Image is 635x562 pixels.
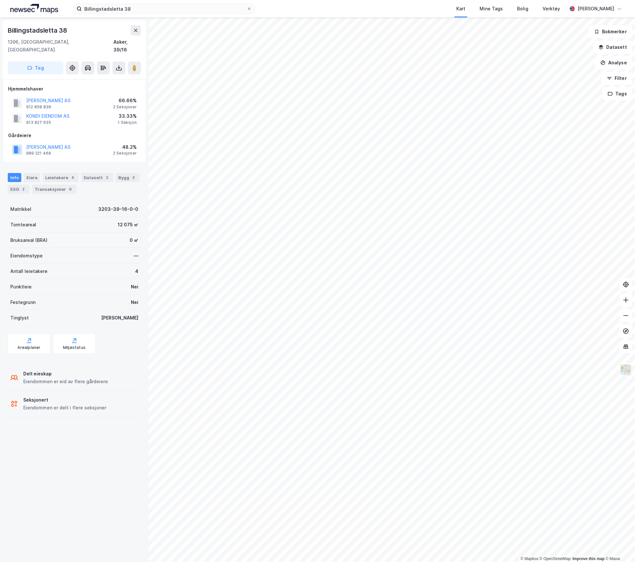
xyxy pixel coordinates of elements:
[67,186,74,192] div: 6
[63,345,86,350] div: Miljøstatus
[593,41,632,54] button: Datasett
[113,151,137,156] div: 2 Seksjoner
[8,61,63,74] button: Tag
[26,104,51,110] div: 912 858 839
[113,143,137,151] div: 48.2%
[118,221,138,229] div: 12 075 ㎡
[116,173,140,182] div: Bygg
[10,314,29,322] div: Tinglyst
[98,205,138,213] div: 3203-39-16-0-0
[104,174,111,181] div: 2
[8,38,113,54] div: 1396, [GEOGRAPHIC_DATA], [GEOGRAPHIC_DATA]
[131,174,137,181] div: 3
[589,25,632,38] button: Bokmerker
[480,5,503,13] div: Mine Tags
[23,378,108,385] div: Eiendommen er eid av flere gårdeiere
[113,38,141,54] div: Asker, 39/16
[456,5,465,13] div: Kart
[521,557,538,561] a: Mapbox
[134,252,138,260] div: —
[118,112,137,120] div: 33.33%
[8,132,141,139] div: Gårdeiere
[595,56,632,69] button: Analyse
[113,97,137,104] div: 66.66%
[517,5,528,13] div: Bolig
[620,364,632,376] img: Z
[23,396,106,404] div: Seksjonert
[10,221,36,229] div: Tomteareal
[26,151,51,156] div: 989 221 469
[113,104,137,110] div: 2 Seksjoner
[131,283,138,291] div: Nei
[8,173,21,182] div: Info
[10,4,58,14] img: logo.a4113a55bc3d86da70a041830d287a7e.svg
[10,205,31,213] div: Matrikkel
[23,404,106,412] div: Eiendommen er delt i flere seksjoner
[10,267,48,275] div: Antall leietakere
[8,85,141,93] div: Hjemmelshaver
[20,186,27,192] div: 2
[577,5,614,13] div: [PERSON_NAME]
[118,120,137,125] div: 1 Seksjon
[10,252,43,260] div: Eiendomstype
[8,185,29,194] div: ESG
[10,283,32,291] div: Punktleie
[573,557,605,561] a: Improve this map
[32,185,76,194] div: Transaksjoner
[101,314,138,322] div: [PERSON_NAME]
[540,557,571,561] a: OpenStreetMap
[82,4,247,14] input: Søk på adresse, matrikkel, gårdeiere, leietakere eller personer
[24,173,40,182] div: Eiere
[10,236,48,244] div: Bruksareal (BRA)
[8,25,69,36] div: Billingstadsletta 38
[601,72,632,85] button: Filter
[543,5,560,13] div: Verktøy
[603,531,635,562] div: Kontrollprogram for chat
[26,120,51,125] div: 913 827 635
[10,298,36,306] div: Festegrunn
[81,173,113,182] div: Datasett
[43,173,79,182] div: Leietakere
[603,531,635,562] iframe: Chat Widget
[131,298,138,306] div: Nei
[23,370,108,378] div: Delt eieskap
[135,267,138,275] div: 4
[17,345,40,350] div: Arealplaner
[130,236,138,244] div: 0 ㎡
[69,174,76,181] div: 4
[602,87,632,100] button: Tags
